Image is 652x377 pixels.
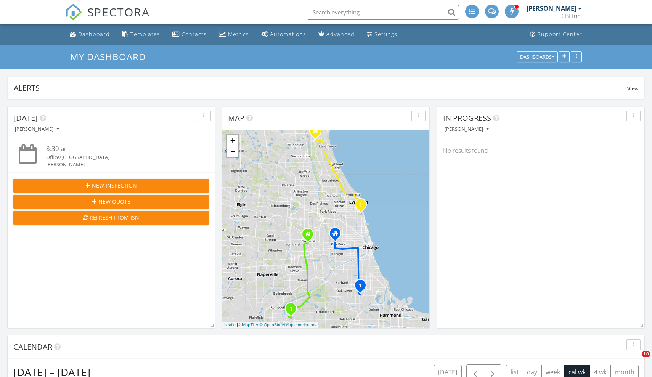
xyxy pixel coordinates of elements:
[92,181,137,189] span: New Inspection
[46,161,193,168] div: [PERSON_NAME]
[374,30,397,38] div: Settings
[14,83,627,93] div: Alerts
[538,30,582,38] div: Support Center
[291,308,295,313] div: 905 N Glenmore St, Lockport, IL 60441
[289,306,292,312] i: 1
[119,27,163,42] a: Templates
[361,204,365,209] div: 6745 N Clark St 4S, Chicago, IL 60626
[308,234,312,239] div: 107 One, Elmhurst IL 60126
[315,131,320,136] div: 28835 North Herky Dr, Suite 104, Lake Bluff IL 60044
[87,4,150,20] span: SPECTORA
[520,54,554,59] div: Dashboards
[222,322,318,328] div: |
[70,50,152,63] a: My Dashboard
[443,113,491,123] span: In Progress
[227,135,238,146] a: Zoom in
[307,5,459,20] input: Search everything...
[360,285,365,290] div: 2119 W 107th Pl, Chicago, IL 60643
[169,27,210,42] a: Contacts
[228,30,249,38] div: Metrics
[78,30,110,38] div: Dashboard
[238,322,259,327] a: © MapTiler
[13,342,52,352] span: Calendar
[98,197,130,205] span: New Quote
[181,30,207,38] div: Contacts
[443,124,490,135] button: [PERSON_NAME]
[216,27,252,42] a: Metrics
[13,124,61,135] button: [PERSON_NAME]
[335,233,340,238] div: 1116 CHICAGO AVE, Oak Park IL 60302
[46,154,193,161] div: Office/[GEOGRAPHIC_DATA]
[626,351,644,369] iframe: Intercom live chat
[13,179,209,193] button: New Inspection
[517,51,558,62] button: Dashboards
[13,195,209,209] button: New Quote
[561,12,582,20] div: CBI Inc.
[224,322,237,327] a: Leaflet
[326,30,355,38] div: Advanced
[627,85,638,92] span: View
[13,113,38,123] span: [DATE]
[359,283,362,289] i: 1
[445,127,489,132] div: [PERSON_NAME]
[46,144,193,154] div: 8:30 am
[315,27,358,42] a: Advanced
[130,30,160,38] div: Templates
[364,27,400,42] a: Settings
[19,213,203,221] div: Refresh from ISN
[642,351,650,357] span: 10
[67,27,113,42] a: Dashboard
[270,30,306,38] div: Automations
[227,146,238,157] a: Zoom out
[258,27,309,42] a: Automations (Advanced)
[13,211,209,225] button: Refresh from ISN
[260,322,316,327] a: © OpenStreetMap contributors
[65,10,150,26] a: SPECTORA
[527,5,576,12] div: [PERSON_NAME]
[15,127,59,132] div: [PERSON_NAME]
[437,140,644,161] div: No results found
[527,27,585,42] a: Support Center
[65,4,82,21] img: The Best Home Inspection Software - Spectora
[228,113,244,123] span: Map
[359,202,362,208] i: 1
